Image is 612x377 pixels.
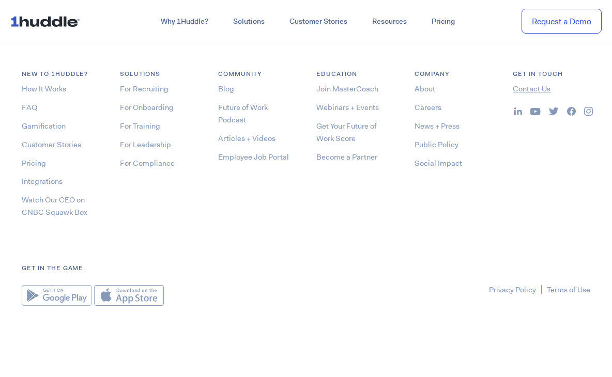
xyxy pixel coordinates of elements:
[22,176,63,186] a: Integrations
[22,263,590,273] h6: Get in the game.
[522,9,602,34] a: Request a Demo
[218,152,289,162] a: Employee Job Portal
[316,152,377,162] a: Become a Partner
[120,84,169,94] a: For Recruiting
[22,285,92,306] img: Google Play Store
[316,121,377,144] a: Get Your Future of Work Score
[360,12,419,31] a: Resources
[415,69,492,79] h6: COMPANY
[415,84,435,94] a: About
[22,69,99,79] h6: NEW TO 1HUDDLE?
[22,102,37,113] a: FAQ
[567,107,576,116] img: ...
[120,139,171,150] a: For Leadership
[10,11,84,31] img: ...
[22,158,46,168] a: Pricing
[120,121,160,131] a: For Training
[514,107,522,115] img: ...
[120,158,175,168] a: For Compliance
[277,12,360,31] a: Customer Stories
[94,285,164,306] img: Apple App Store
[148,12,221,31] a: Why 1Huddle?
[415,102,441,113] a: Careers
[513,69,590,79] h6: Get in Touch
[22,84,66,94] a: How It Works
[22,139,81,150] a: Customer Stories
[221,12,277,31] a: Solutions
[547,285,590,295] a: Terms of Use
[120,102,174,113] a: For Onboarding
[549,107,559,115] img: ...
[530,108,541,115] img: ...
[22,195,87,217] a: Watch Our CEO on CNBC Squawk Box
[316,102,379,113] a: Webinars + Events
[415,139,458,150] a: Public Policy
[513,84,550,94] a: Contact Us
[218,133,276,144] a: Articles + Videos
[22,121,66,131] a: Gamification
[415,121,460,131] a: News + Press
[584,107,593,116] img: ...
[489,285,536,295] a: Privacy Policy
[218,69,296,79] h6: COMMUNITY
[120,69,197,79] h6: Solutions
[316,84,378,94] a: Join MasterCoach
[218,102,268,125] a: Future of Work Podcast
[415,158,462,168] a: Social Impact
[419,12,467,31] a: Pricing
[218,84,234,94] a: Blog
[316,69,394,79] h6: Education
